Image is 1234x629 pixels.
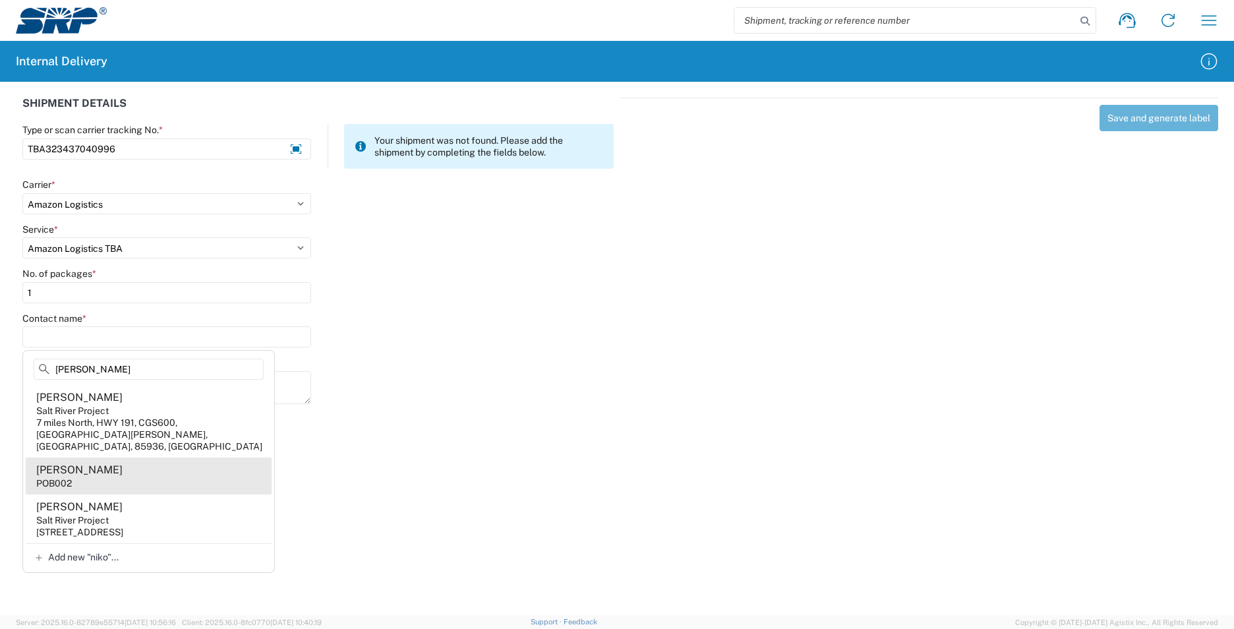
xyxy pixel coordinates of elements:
[22,179,55,191] label: Carrier
[16,618,176,626] span: Server: 2025.16.0-82789e55714
[1015,616,1218,628] span: Copyright © [DATE]-[DATE] Agistix Inc., All Rights Reserved
[16,7,107,34] img: srp
[531,618,564,626] a: Support
[36,417,266,452] div: 7 miles North, HWY 191, CGS600, [GEOGRAPHIC_DATA][PERSON_NAME], [GEOGRAPHIC_DATA], 85936, [GEOGRA...
[374,135,603,158] span: Your shipment was not found. Please add the shipment by completing the fields below.
[16,53,107,69] h2: Internal Delivery
[36,390,123,405] div: [PERSON_NAME]
[22,124,163,136] label: Type or scan carrier tracking No.
[48,551,119,563] span: Add new "niko"...
[36,463,123,477] div: [PERSON_NAME]
[22,268,96,280] label: No. of packages
[36,477,72,489] div: POB002
[36,526,123,538] div: [STREET_ADDRESS]
[36,500,123,514] div: [PERSON_NAME]
[36,514,109,526] div: Salt River Project
[22,313,86,324] label: Contact name
[734,8,1076,33] input: Shipment, tracking or reference number
[36,405,109,417] div: Salt River Project
[182,618,322,626] span: Client: 2025.16.0-8fc0770
[125,618,176,626] span: [DATE] 10:56:16
[22,224,58,235] label: Service
[564,618,597,626] a: Feedback
[22,98,614,124] div: SHIPMENT DETAILS
[270,618,322,626] span: [DATE] 10:40:19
